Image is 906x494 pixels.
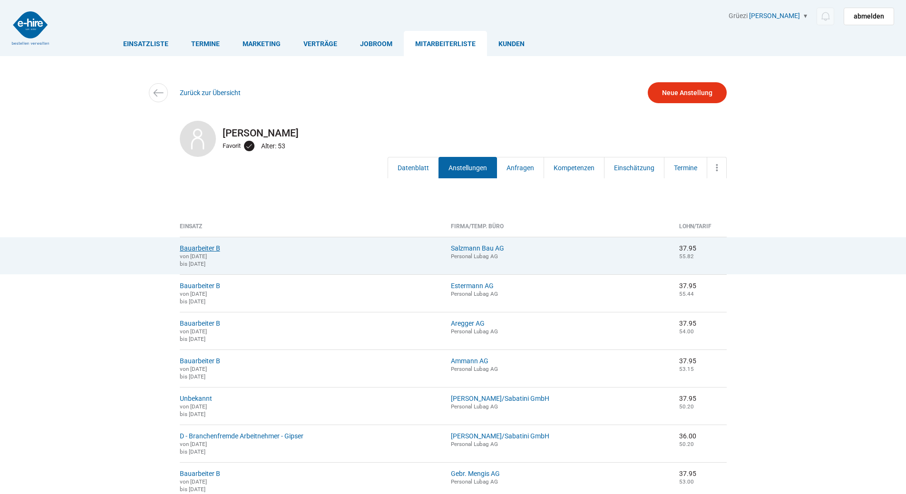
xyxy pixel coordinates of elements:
small: Personal Lubag AG [451,253,498,260]
a: Zurück zur Übersicht [180,89,241,97]
a: Anstellungen [438,157,497,178]
a: Estermann AG [451,282,494,290]
a: Mitarbeiterliste [404,31,487,56]
small: von [DATE] bis [DATE] [180,366,207,380]
a: Bauarbeiter B [180,320,220,327]
small: von [DATE] bis [DATE] [180,403,207,417]
a: Kunden [487,31,536,56]
small: 53.00 [679,478,694,485]
a: Termine [180,31,231,56]
small: 55.44 [679,291,694,297]
small: 50.20 [679,403,694,410]
a: Jobroom [349,31,404,56]
img: logo2.png [12,11,49,45]
small: Personal Lubag AG [451,478,498,485]
small: von [DATE] bis [DATE] [180,478,207,493]
a: Ammann AG [451,357,488,365]
nobr: 37.95 [679,282,696,290]
a: Anfragen [497,157,544,178]
small: von [DATE] bis [DATE] [180,441,207,455]
h2: [PERSON_NAME] [180,127,727,139]
img: icon-notification.svg [819,10,831,22]
small: Personal Lubag AG [451,403,498,410]
nobr: 37.95 [679,395,696,402]
th: Firma/Temp. Büro [444,223,672,237]
small: von [DATE] bis [DATE] [180,328,207,342]
a: Datenblatt [388,157,439,178]
div: Alter: 53 [261,140,288,152]
small: 55.82 [679,253,694,260]
a: Gebr. Mengis AG [451,470,500,477]
a: [PERSON_NAME] [749,12,800,19]
a: Bauarbeiter B [180,244,220,252]
small: Personal Lubag AG [451,366,498,372]
nobr: 37.95 [679,357,696,365]
th: Einsatz [180,223,444,237]
a: abmelden [844,8,894,25]
small: 54.00 [679,328,694,335]
a: Neue Anstellung [648,82,727,103]
a: Einschätzung [604,157,664,178]
a: Einsatzliste [112,31,180,56]
div: Grüezi [729,12,894,25]
a: Verträge [292,31,349,56]
a: Kompetenzen [544,157,604,178]
small: von [DATE] bis [DATE] [180,291,207,305]
a: Marketing [231,31,292,56]
small: 53.15 [679,366,694,372]
small: Personal Lubag AG [451,441,498,447]
a: Bauarbeiter B [180,470,220,477]
small: 50.20 [679,441,694,447]
a: [PERSON_NAME]/Sabatini GmbH [451,395,549,402]
nobr: 36.00 [679,432,696,440]
a: Aregger AG [451,320,485,327]
a: Salzmann Bau AG [451,244,504,252]
a: Bauarbeiter B [180,282,220,290]
a: Bauarbeiter B [180,357,220,365]
nobr: 37.95 [679,320,696,327]
a: D - Branchenfremde Arbeitnehmer - Gipser [180,432,303,440]
th: Lohn/Tarif [672,223,727,237]
a: [PERSON_NAME]/Sabatini GmbH [451,432,549,440]
nobr: 37.95 [679,244,696,252]
img: icon-arrow-left.svg [151,86,165,100]
small: von [DATE] bis [DATE] [180,253,207,267]
a: Unbekannt [180,395,212,402]
small: Personal Lubag AG [451,291,498,297]
nobr: 37.95 [679,470,696,477]
a: Termine [664,157,707,178]
small: Personal Lubag AG [451,328,498,335]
